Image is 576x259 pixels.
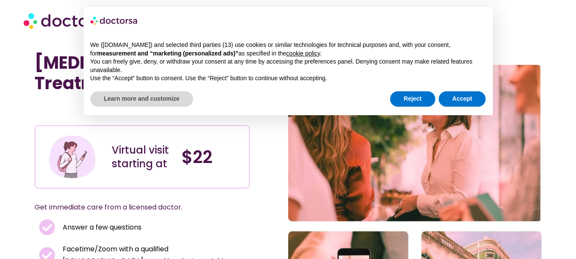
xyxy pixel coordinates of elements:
div: Virtual visit starting at [112,143,173,171]
button: Reject [390,91,435,107]
strong: measurement and “marketing (personalized ads)” [97,50,238,57]
img: logo [90,14,138,27]
button: Learn more and customize [90,91,193,107]
h1: [MEDICAL_DATA] Treatment Online [35,52,250,93]
img: Illustration depicting a young woman in a casual outfit, engaged with her smartphone. She has a p... [48,132,97,181]
h4: $22 [182,147,243,167]
p: Use the “Accept” button to consent. Use the “Reject” button to continue without accepting. [90,74,486,83]
button: Accept [439,91,486,107]
p: You can freely give, deny, or withdraw your consent at any time by accessing the preferences pane... [90,58,486,74]
iframe: Customer reviews powered by Trustpilot [39,106,167,116]
a: cookie policy [286,50,320,57]
p: Get immediate care from a licensed doctor. [35,201,229,213]
p: We ([DOMAIN_NAME]) and selected third parties (13) use cookies or similar technologies for techni... [90,41,486,58]
span: Answer a few questions [61,221,142,233]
